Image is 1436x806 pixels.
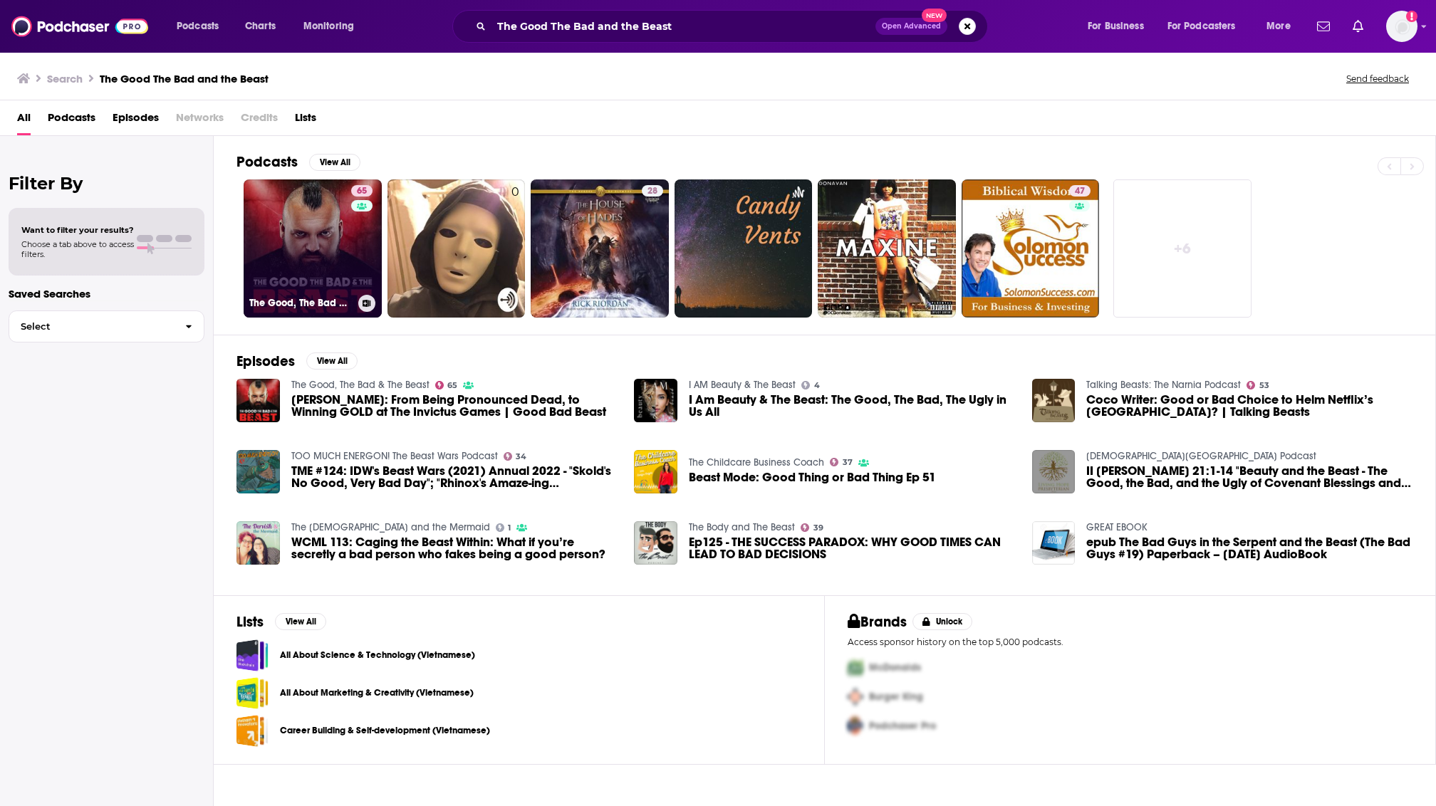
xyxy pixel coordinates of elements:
[842,682,869,711] img: Second Pro Logo
[176,106,224,135] span: Networks
[167,15,237,38] button: open menu
[1075,184,1085,199] span: 47
[177,16,219,36] span: Podcasts
[9,322,174,331] span: Select
[275,613,326,630] button: View All
[21,239,134,259] span: Choose a tab above to access filters.
[531,179,669,318] a: 28
[1256,15,1308,38] button: open menu
[236,450,280,493] img: TME #124: IDW's Beast Wars (2021) Annual 2022 - "Skold's No Good, Very Bad Day"; "Rhinox's Amaze-...
[1086,379,1241,391] a: Talking Beasts: The Narnia Podcast
[1113,179,1252,318] a: +6
[689,394,1015,418] a: I Am Beauty & The Beast: The Good, The Bad, The Ugly in Us All
[634,521,677,565] img: Ep125 - THE SUCCESS PARADOX: WHY GOOD TIMES CAN LEAD TO BAD DECISIONS
[848,637,1412,647] p: Access sponsor history on the top 5,000 podcasts.
[1406,11,1417,22] svg: Add a profile image
[962,179,1100,318] a: 47
[351,185,373,197] a: 65
[280,647,475,663] a: All About Science & Technology (Vietnamese)
[291,450,498,462] a: TOO MUCH ENERGON! The Beast Wars Podcast
[814,382,820,389] span: 4
[1032,450,1076,493] img: II Samuel 21:1-14 "Beauty and the Beast - The Good, the Bad, and the Ugly of Covenant Blessings a...
[293,15,373,38] button: open menu
[813,525,823,531] span: 39
[9,310,204,342] button: Select
[241,106,278,135] span: Credits
[1086,465,1412,489] a: II Samuel 21:1-14 "Beauty and the Beast - The Good, the Bad, and the Ugly of Covenant Blessings a...
[17,106,31,135] a: All
[291,379,430,391] a: The Good, The Bad & The Beast
[801,381,820,389] a: 4
[689,456,824,469] a: The Childcare Business Coach
[280,685,474,701] a: All About Marketing & Creativity (Vietnamese)
[447,382,457,389] span: 65
[1386,11,1417,42] button: Show profile menu
[303,16,354,36] span: Monitoring
[689,379,796,391] a: I AM Beauty & The Beast
[1032,379,1076,422] img: Coco Writer: Good or Bad Choice to Helm Netflix’s Narnia? | Talking Beasts
[236,352,358,370] a: EpisodesView All
[291,521,490,533] a: The Dervish and the Mermaid
[689,536,1015,560] a: Ep125 - THE SUCCESS PARADOX: WHY GOOD TIMES CAN LEAD TO BAD DECISIONS
[869,661,921,674] span: McDonalds
[48,106,95,135] a: Podcasts
[236,613,264,631] h2: Lists
[236,613,326,631] a: ListsView All
[647,184,657,199] span: 28
[100,72,269,85] h3: The Good The Bad and the Beast
[1086,536,1412,560] a: epub The Bad Guys in the Serpent and the Beast (The Bad Guys #19) Paperback – July 2, 2024 AudioBook
[801,523,823,532] a: 39
[491,15,875,38] input: Search podcasts, credits, & more...
[236,15,284,38] a: Charts
[236,153,298,171] h2: Podcasts
[295,106,316,135] span: Lists
[882,23,941,30] span: Open Advanced
[9,287,204,300] p: Saved Searches
[306,352,358,370] button: View All
[309,154,360,171] button: View All
[47,72,83,85] h3: Search
[1311,14,1336,38] a: Show notifications dropdown
[689,521,795,533] a: The Body and The Beast
[291,536,618,560] a: WCML 113: Caging the Beast Within: What if you’re secretly a bad person who fakes being a good pe...
[291,465,618,489] a: TME #124: IDW's Beast Wars (2021) Annual 2022 - "Skold's No Good, Very Bad Day"; "Rhinox's Amaze-...
[508,525,511,531] span: 1
[1347,14,1369,38] a: Show notifications dropdown
[842,653,869,682] img: First Pro Logo
[869,720,936,732] span: Podchaser Pro
[236,352,295,370] h2: Episodes
[1259,382,1269,389] span: 53
[634,379,677,422] a: I Am Beauty & The Beast: The Good, The Bad, The Ugly in Us All
[21,225,134,235] span: Want to filter your results?
[848,613,907,631] h2: Brands
[291,394,618,418] span: [PERSON_NAME]: From Being Pronounced Dead, to Winning GOLD at The Invictus Games | Good Bad Beast
[113,106,159,135] span: Episodes
[1032,521,1076,565] img: epub The Bad Guys in the Serpent and the Beast (The Bad Guys #19) Paperback – July 2, 2024 AudioBook
[1266,16,1291,36] span: More
[435,381,458,389] a: 65
[244,179,382,318] a: 65The Good, The Bad & The Beast
[1342,73,1413,85] button: Send feedback
[830,458,853,466] a: 37
[689,471,936,483] a: Beast Mode: Good Thing or Bad Thing Ep 51
[280,723,490,738] a: Career Building & Self-development (Vietnamese)
[236,715,269,747] span: Career Building & Self-development (Vietnamese)
[516,454,526,460] span: 34
[1086,521,1148,533] a: GREAT EBOOK
[245,16,276,36] span: Charts
[236,153,360,171] a: PodcastsView All
[1386,11,1417,42] img: User Profile
[236,521,280,565] a: WCML 113: Caging the Beast Within: What if you’re secretly a bad person who fakes being a good pe...
[1086,465,1412,489] span: II [PERSON_NAME] 21:1-14 "Beauty and the Beast - The Good, the Bad, and the Ugly of Covenant Bles...
[511,185,519,312] div: 0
